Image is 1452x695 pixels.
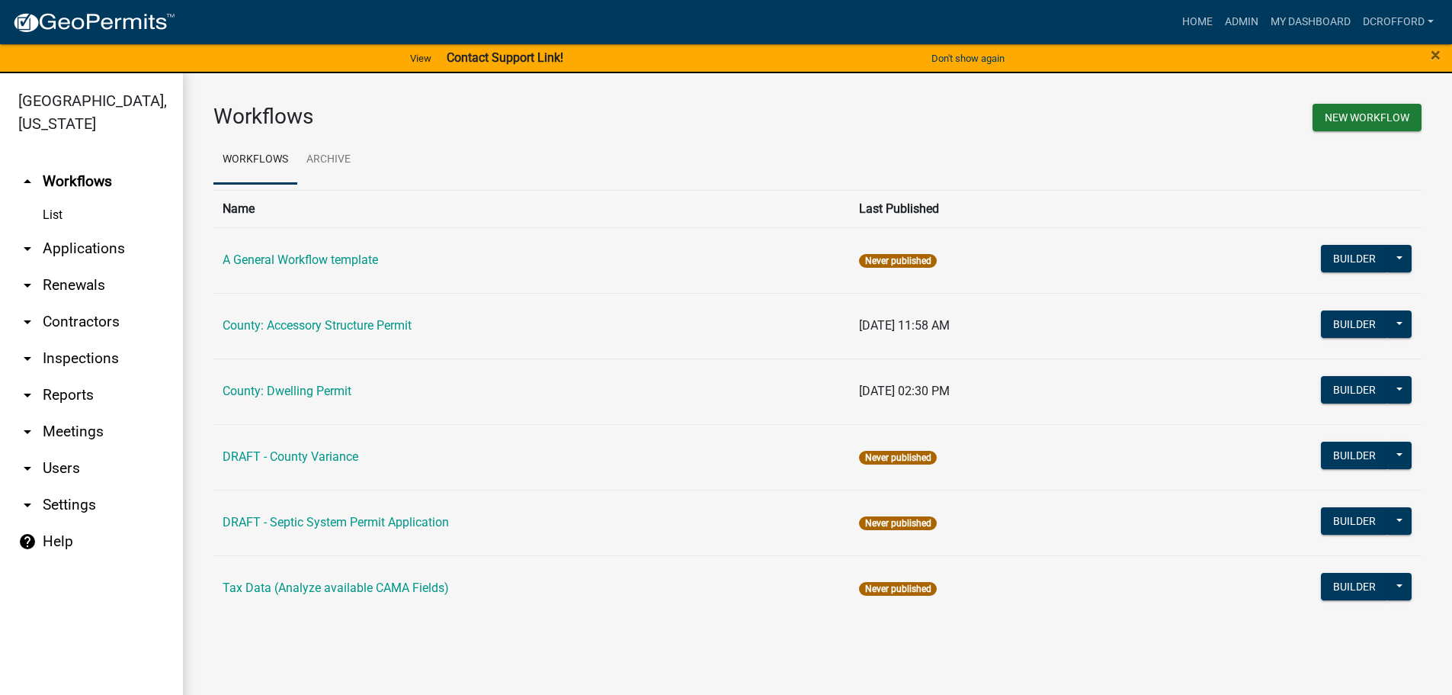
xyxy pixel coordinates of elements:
[18,240,37,258] i: arrow_drop_down
[1321,245,1388,272] button: Builder
[850,190,1133,227] th: Last Published
[1313,104,1422,131] button: New Workflow
[18,533,37,551] i: help
[18,496,37,514] i: arrow_drop_down
[18,349,37,368] i: arrow_drop_down
[223,318,412,333] a: County: Accessory Structure Permit
[18,313,37,331] i: arrow_drop_down
[1321,376,1388,404] button: Builder
[925,46,1011,71] button: Don't show again
[1176,8,1219,37] a: Home
[223,449,358,464] a: DRAFT - County Variance
[223,515,449,529] a: DRAFT - Septic System Permit Application
[1321,442,1388,469] button: Builder
[859,254,936,268] span: Never published
[213,104,806,130] h3: Workflows
[223,581,449,595] a: Tax Data (Analyze available CAMA Fields)
[1321,507,1388,535] button: Builder
[859,384,950,398] span: [DATE] 02:30 PM
[859,582,936,596] span: Never published
[1264,8,1357,37] a: My Dashboard
[1321,573,1388,600] button: Builder
[1357,8,1440,37] a: dcrofford
[1219,8,1264,37] a: Admin
[404,46,438,71] a: View
[18,276,37,294] i: arrow_drop_down
[18,386,37,404] i: arrow_drop_down
[1431,46,1441,64] button: Close
[223,253,378,267] a: A General Workflow template
[297,136,360,185] a: Archive
[213,190,850,227] th: Name
[213,136,297,185] a: Workflows
[1321,310,1388,338] button: Builder
[859,516,936,530] span: Never published
[223,384,351,398] a: County: Dwelling Permit
[18,423,37,441] i: arrow_drop_down
[447,50,563,65] strong: Contact Support Link!
[859,318,950,333] span: [DATE] 11:58 AM
[859,451,936,465] span: Never published
[18,459,37,478] i: arrow_drop_down
[18,172,37,191] i: arrow_drop_up
[1431,44,1441,66] span: ×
